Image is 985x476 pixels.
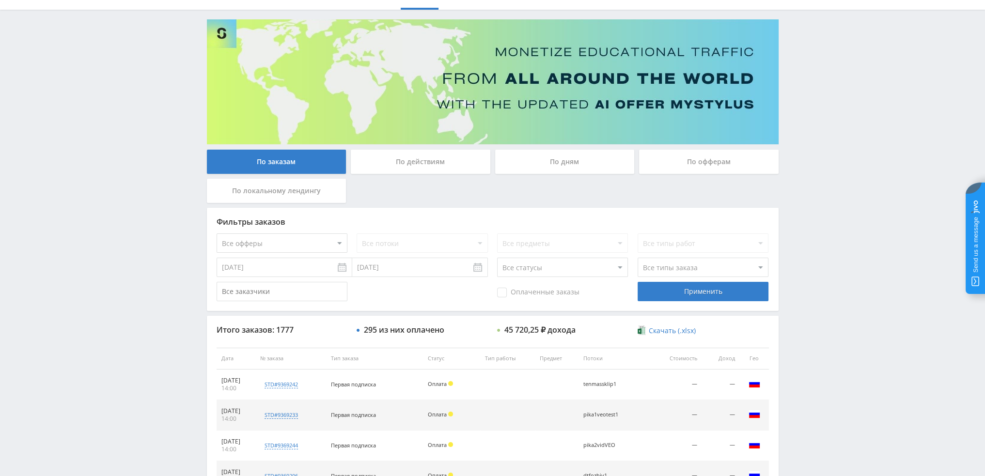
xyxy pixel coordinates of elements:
[740,348,769,369] th: Гео
[326,348,423,369] th: Тип заказа
[702,369,740,400] td: —
[221,445,250,453] div: 14:00
[221,438,250,445] div: [DATE]
[702,348,740,369] th: Доход
[428,441,447,448] span: Оплата
[749,439,760,450] img: rus.png
[221,468,250,476] div: [DATE]
[651,369,702,400] td: —
[495,150,635,174] div: По дням
[504,325,576,334] div: 45 720,25 ₽ дохода
[331,381,376,388] span: Первая подписка
[749,378,760,389] img: rus.png
[331,411,376,418] span: Первая подписка
[578,348,651,369] th: Потоки
[638,325,646,335] img: xlsx
[480,348,535,369] th: Тип работы
[217,348,255,369] th: Дата
[651,348,702,369] th: Стоимость
[265,442,298,449] div: std#9369244
[702,400,740,430] td: —
[221,415,250,423] div: 14:00
[448,412,453,416] span: Холд
[364,325,444,334] div: 295 из них оплачено
[448,442,453,447] span: Холд
[221,407,250,415] div: [DATE]
[583,412,627,418] div: pika1veotest1
[535,348,578,369] th: Предмет
[497,288,579,297] span: Оплаченные заказы
[423,348,481,369] th: Статус
[207,179,346,203] div: По локальному лендингу
[649,327,696,335] span: Скачать (.xlsx)
[583,442,627,448] div: pika2vidVEO
[217,217,769,226] div: Фильтры заказов
[265,411,298,419] div: std#9369233
[651,430,702,461] td: —
[448,381,453,386] span: Холд
[749,408,760,420] img: rus.png
[207,19,779,144] img: Banner
[255,348,326,369] th: № заказа
[331,442,376,449] span: Первая подписка
[428,380,447,387] span: Оплата
[351,150,490,174] div: По действиям
[221,384,250,392] div: 14:00
[217,325,347,334] div: Итого заказов: 1777
[702,430,740,461] td: —
[639,150,779,174] div: По офферам
[217,282,347,301] input: Все заказчики
[651,400,702,430] td: —
[638,282,768,301] div: Применить
[207,150,346,174] div: По заказам
[583,381,627,387] div: tenmassklip1
[221,377,250,384] div: [DATE]
[428,411,447,418] span: Оплата
[265,381,298,388] div: std#9369242
[638,326,696,336] a: Скачать (.xlsx)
